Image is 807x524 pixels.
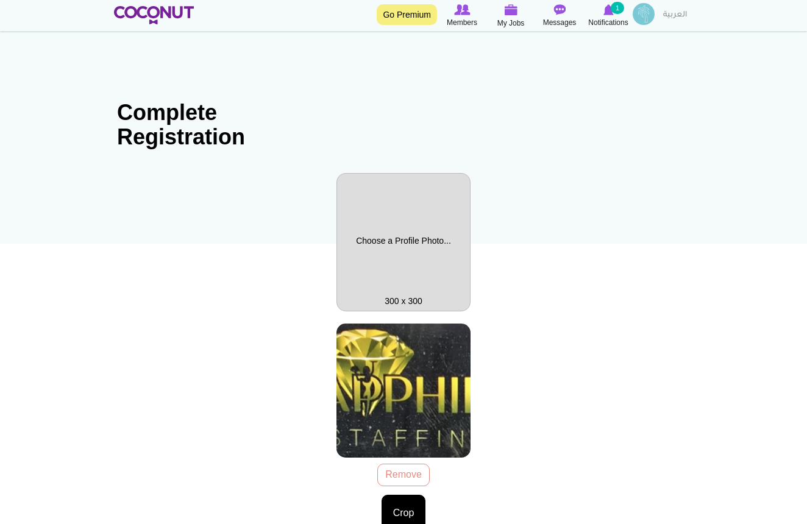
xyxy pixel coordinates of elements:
[603,4,614,15] img: Notifications
[584,3,633,29] a: Notifications Notifications 1
[657,3,693,27] a: العربية
[535,3,584,29] a: Messages Messages
[447,16,477,29] span: Members
[377,464,430,486] button: Remove
[588,16,628,29] span: Notifications
[117,101,269,149] h1: Complete Registration
[611,2,624,14] small: 1
[543,16,577,29] span: Messages
[454,4,470,15] img: Browse Members
[504,4,517,15] img: My Jobs
[553,4,566,15] img: Messages
[377,4,437,25] a: Go Premium
[497,17,525,29] span: My Jobs
[438,3,486,29] a: Browse Members Members
[486,3,535,29] a: My Jobs My Jobs
[336,173,471,311] label: Profile Picture
[114,6,194,24] img: Home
